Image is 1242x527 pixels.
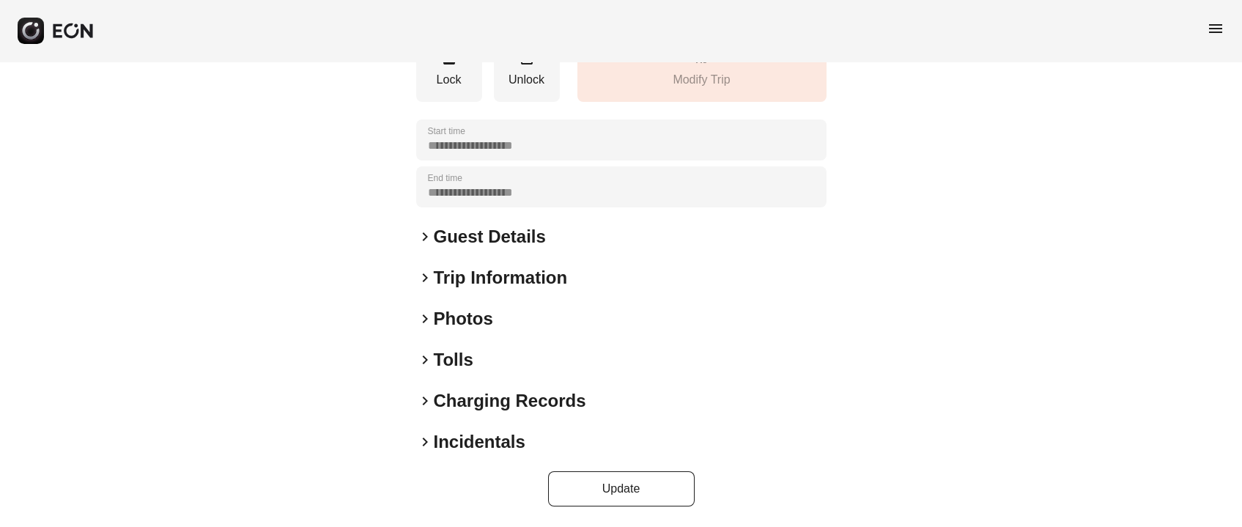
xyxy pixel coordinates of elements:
h2: Guest Details [434,225,546,248]
span: keyboard_arrow_right [416,351,434,369]
span: keyboard_arrow_right [416,310,434,328]
h2: Trip Information [434,266,568,290]
span: keyboard_arrow_right [416,269,434,287]
button: Lock [416,41,482,102]
h2: Charging Records [434,389,586,413]
span: keyboard_arrow_right [416,433,434,451]
span: keyboard_arrow_right [416,228,434,246]
span: menu [1207,20,1224,37]
button: Unlock [494,41,560,102]
p: Lock [424,71,475,89]
h2: Tolls [434,348,473,372]
span: keyboard_arrow_right [416,392,434,410]
h2: Incidentals [434,430,525,454]
h2: Photos [434,307,493,331]
button: Update [548,471,695,506]
p: Unlock [501,71,552,89]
